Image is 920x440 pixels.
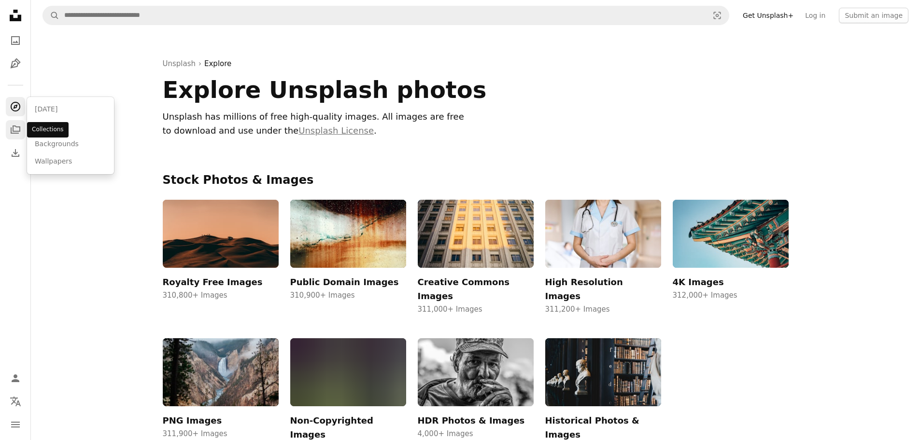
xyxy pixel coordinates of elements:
div: Explore [27,97,114,174]
button: Language [6,392,25,411]
p: Unsplash has millions of free high-quality images. All images are free to download and use under ... [163,110,470,138]
a: Download History [6,143,25,163]
a: Unsplash License [298,125,374,136]
h1: Explore Unsplash photos [163,77,576,102]
button: Submit an image [839,8,908,23]
a: Log in [799,8,831,23]
a: Public Domain Images310,900+ Images [290,200,406,315]
a: Backgrounds [31,136,110,153]
span: 311,200+ Images [545,303,661,315]
button: Search Unsplash [43,6,59,25]
h3: High Resolution Images [545,275,661,303]
a: Home — Unsplash [6,6,25,27]
a: Unsplash [163,58,196,69]
a: High Resolution Images311,200+ Images [545,200,661,315]
a: Stock Photos & Images [163,173,314,187]
button: Menu [6,415,25,434]
h3: HDR Photos & Images [418,414,534,428]
a: Photos [6,31,25,50]
h3: 4K Images [673,275,789,289]
a: 4K Images312,000+ Images [673,200,789,315]
form: Find visuals sitewide [42,6,729,25]
a: Royalty Free Images310,800+ Images [163,200,279,315]
a: Explore [6,97,25,116]
a: Collections [6,120,25,139]
span: 310,800+ Images [163,289,279,301]
a: Illustrations [6,54,25,73]
span: 312,000+ Images [673,289,789,301]
span: 4,000+ Images [418,428,534,440]
button: Visual search [706,6,729,25]
div: › [163,58,789,69]
a: Log in / Sign up [6,369,25,388]
span: 310,900+ Images [290,289,406,301]
a: Creative Commons Images311,000+ Images [418,200,534,315]
a: Images [31,118,110,136]
a: Wallpapers [31,153,110,170]
a: Explore [204,58,231,69]
a: [DATE] [31,101,110,118]
span: 311,000+ Images [418,303,534,315]
h3: Public Domain Images [290,275,406,289]
h3: Creative Commons Images [418,275,534,303]
h3: Royalty Free Images [163,275,279,289]
h3: PNG Images [163,414,279,428]
span: 311,900+ Images [163,428,279,440]
a: Get Unsplash+ [737,8,799,23]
